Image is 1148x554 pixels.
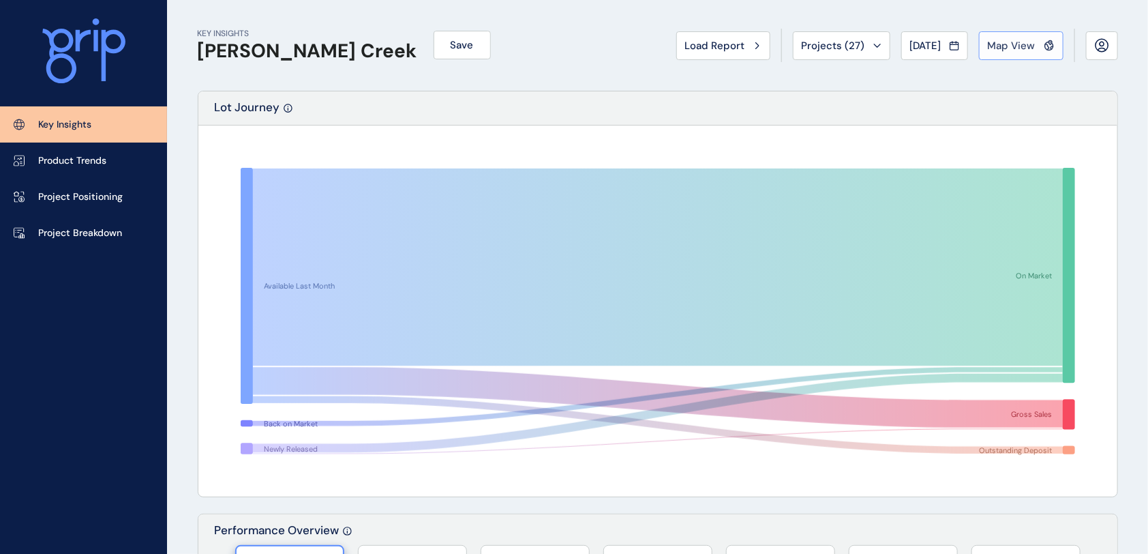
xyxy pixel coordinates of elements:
[685,39,745,53] span: Load Report
[910,39,941,53] span: [DATE]
[38,190,123,204] p: Project Positioning
[434,31,491,59] button: Save
[802,39,865,53] span: Projects ( 27 )
[793,31,890,60] button: Projects (27)
[198,40,417,63] h1: [PERSON_NAME] Creek
[901,31,968,60] button: [DATE]
[215,100,280,125] p: Lot Journey
[988,39,1036,53] span: Map View
[198,28,417,40] p: KEY INSIGHTS
[979,31,1063,60] button: Map View
[676,31,770,60] button: Load Report
[38,227,122,240] p: Project Breakdown
[38,154,106,168] p: Product Trends
[451,38,474,52] span: Save
[38,118,91,132] p: Key Insights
